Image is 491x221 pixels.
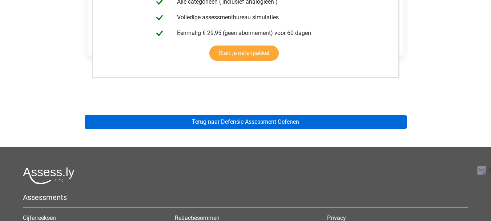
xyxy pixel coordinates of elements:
[23,167,75,184] img: Assessly logo
[209,46,279,61] a: Start je oefenpakket
[23,193,468,202] h5: Assessments
[85,115,407,129] a: Terug naar Defensie Assessment Oefenen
